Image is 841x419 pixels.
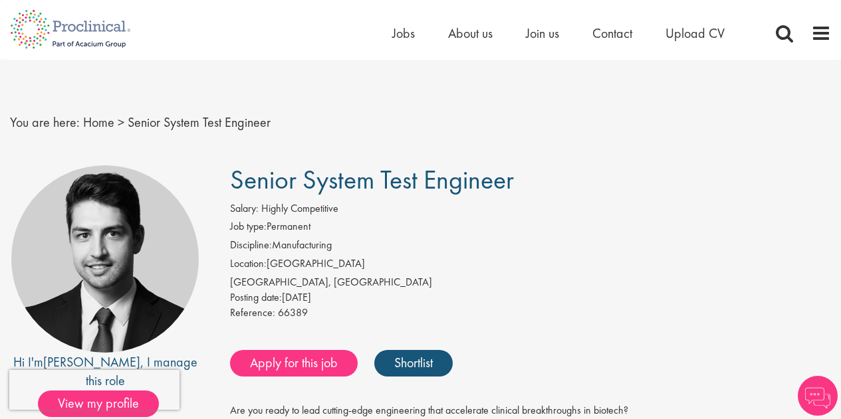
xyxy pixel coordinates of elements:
[230,403,831,418] p: Are you ready to lead cutting-edge engineering that accelerate clinical breakthroughs in biotech?
[230,256,831,275] li: [GEOGRAPHIC_DATA]
[230,275,831,290] div: [GEOGRAPHIC_DATA], [GEOGRAPHIC_DATA]
[11,165,199,353] img: imeage of recruiter Thomas Wenig
[10,114,80,131] span: You are here:
[230,238,831,256] li: Manufacturing
[43,353,140,371] a: [PERSON_NAME]
[592,25,632,42] a: Contact
[230,201,259,216] label: Salary:
[230,163,514,197] span: Senior System Test Engineer
[230,350,358,377] a: Apply for this job
[230,238,272,253] label: Discipline:
[448,25,493,42] a: About us
[230,256,267,272] label: Location:
[83,114,114,131] a: breadcrumb link
[230,305,275,321] label: Reference:
[230,219,267,234] label: Job type:
[278,305,308,319] span: 66389
[392,25,415,42] a: Jobs
[9,370,180,410] iframe: reCAPTCHA
[10,353,200,390] div: Hi I'm , I manage this role
[118,114,124,131] span: >
[230,290,282,304] span: Posting date:
[261,201,338,215] span: Highly Competitive
[665,25,725,42] a: Upload CV
[526,25,559,42] a: Join us
[798,376,838,416] img: Chatbot
[230,219,831,238] li: Permanent
[230,290,831,305] div: [DATE]
[128,114,271,131] span: Senior System Test Engineer
[38,393,172,410] a: View my profile
[374,350,453,377] a: Shortlist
